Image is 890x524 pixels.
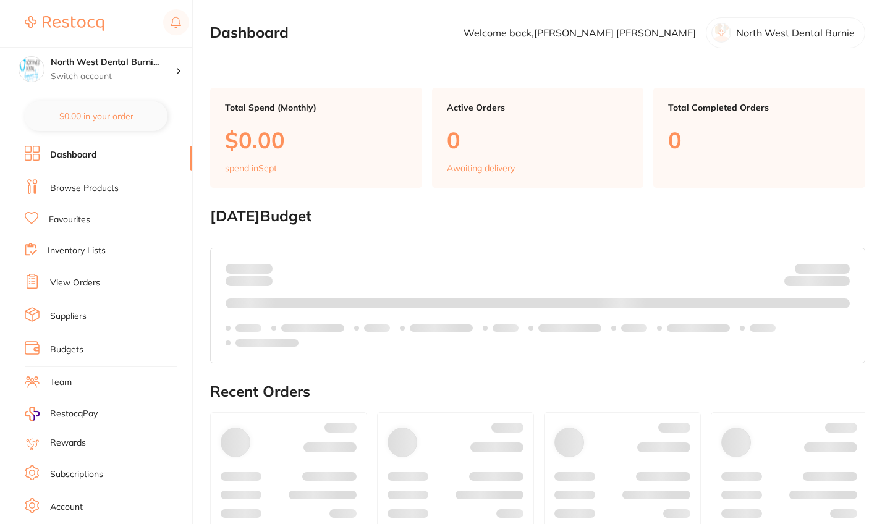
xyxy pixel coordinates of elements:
[795,263,850,273] p: Budget:
[364,323,390,333] p: Labels
[50,344,83,356] a: Budgets
[447,103,629,112] p: Active Orders
[225,163,277,173] p: spend in Sept
[50,437,86,449] a: Rewards
[25,16,104,31] img: Restocq Logo
[210,88,422,188] a: Total Spend (Monthly)$0.00spend inSept
[50,501,83,513] a: Account
[25,407,98,421] a: RestocqPay
[447,163,515,173] p: Awaiting delivery
[50,182,119,195] a: Browse Products
[48,245,106,257] a: Inventory Lists
[826,263,850,274] strong: $NaN
[750,323,776,333] p: Labels
[51,70,176,83] p: Switch account
[51,56,176,69] h4: North West Dental Burnie
[50,277,100,289] a: View Orders
[50,310,87,323] a: Suppliers
[828,278,850,289] strong: $0.00
[447,127,629,153] p: 0
[493,323,519,333] p: Labels
[210,383,865,400] h2: Recent Orders
[50,376,72,389] a: Team
[210,24,289,41] h2: Dashboard
[50,468,103,481] a: Subscriptions
[25,9,104,38] a: Restocq Logo
[432,88,644,188] a: Active Orders0Awaiting delivery
[25,101,167,131] button: $0.00 in your order
[50,149,97,161] a: Dashboard
[210,208,865,225] h2: [DATE] Budget
[736,27,855,38] p: North West Dental Burnie
[668,103,850,112] p: Total Completed Orders
[668,127,850,153] p: 0
[653,88,865,188] a: Total Completed Orders0
[281,323,344,333] p: Labels extended
[19,57,44,82] img: North West Dental Burnie
[226,263,273,273] p: Spent:
[464,27,696,38] p: Welcome back, [PERSON_NAME] [PERSON_NAME]
[410,323,473,333] p: Labels extended
[784,274,850,289] p: Remaining:
[667,323,730,333] p: Labels extended
[226,274,273,289] p: month
[621,323,647,333] p: Labels
[50,408,98,420] span: RestocqPay
[49,214,90,226] a: Favourites
[235,338,299,348] p: Labels extended
[538,323,601,333] p: Labels extended
[225,103,407,112] p: Total Spend (Monthly)
[25,407,40,421] img: RestocqPay
[225,127,407,153] p: $0.00
[235,323,261,333] p: Labels
[251,263,273,274] strong: $0.00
